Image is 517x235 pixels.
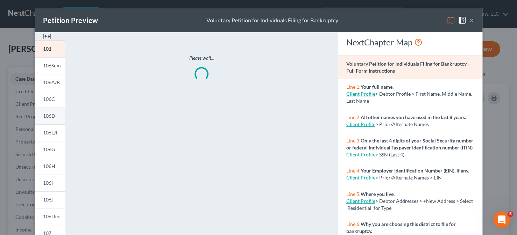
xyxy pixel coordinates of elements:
span: 106C [43,96,55,102]
a: 106I [35,175,65,191]
img: help-close-5ba153eb36485ed6c1ea00a893f15db1cb9b99d6cae46e1a8edb6c62d00a1a76.svg [458,16,466,24]
strong: Your full name. [361,84,394,90]
strong: All other names you have used in the last 8 years. [361,114,466,120]
span: 106Dec [43,213,60,219]
span: 106I [43,180,53,186]
span: > Debtor Addresses > +New Address > Select 'Residential' for Type [346,198,473,211]
iframe: Intercom live chat [493,211,510,228]
a: 106Sum [35,57,65,74]
a: 106G [35,141,65,158]
p: Please wait... [95,54,308,61]
a: 101 [35,41,65,57]
span: Line 1: [346,84,361,90]
span: Line 2: [346,114,361,120]
span: 106H [43,163,55,169]
a: Client Profile [346,91,375,97]
img: map-eea8200ae884c6f1103ae1953ef3d486a96c86aabb227e865a55264e3737af1f.svg [447,16,455,24]
span: Line 6: [346,221,361,227]
a: 106A/B [35,74,65,91]
span: > SSN (Last 4) [375,152,404,157]
span: 106E/F [43,130,59,135]
span: 106D [43,113,55,119]
span: 5 [508,211,513,217]
span: 101 [43,46,51,52]
span: 106Sum [43,63,61,68]
a: Client Profile [346,198,375,204]
a: 106H [35,158,65,175]
button: × [469,16,474,24]
span: Line 3: [346,138,361,144]
div: NextChapter Map [346,37,474,48]
span: > Debtor Profile > First Name, Middle Name, Last Name [346,91,472,104]
strong: Where you live. [361,191,395,197]
span: Line 5: [346,191,361,197]
span: > Prior/Alternate Names > EIN [375,175,442,181]
a: Client Profile [346,152,375,157]
div: Petition Preview [43,15,98,25]
span: 106J [43,197,54,203]
span: 106G [43,146,55,152]
span: Line 4: [346,168,361,174]
a: 106J [35,191,65,208]
span: 106A/B [43,79,60,85]
strong: Only the last 4 digits of your Social Security number or federal Individual Taxpayer Identificati... [346,138,474,150]
strong: Voluntary Petition for Individuals Filing for Bankruptcy - Full Form Instructions [346,61,469,74]
div: Voluntary Petition for Individuals Filing for Bankruptcy [206,16,338,24]
a: Client Profile [346,175,375,181]
img: expand-e0f6d898513216a626fdd78e52531dac95497ffd26381d4c15ee2fc46db09dca.svg [43,32,51,41]
a: 106Dec [35,208,65,225]
a: Client Profile [346,121,375,127]
strong: Why you are choosing this district to file for bankruptcy. [346,221,456,234]
span: > Prior/Alternate Names [375,121,429,127]
a: 106E/F [35,124,65,141]
a: 106D [35,108,65,124]
strong: Your Employer Identification Number (EIN), if any. [361,168,469,174]
a: 106C [35,91,65,108]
